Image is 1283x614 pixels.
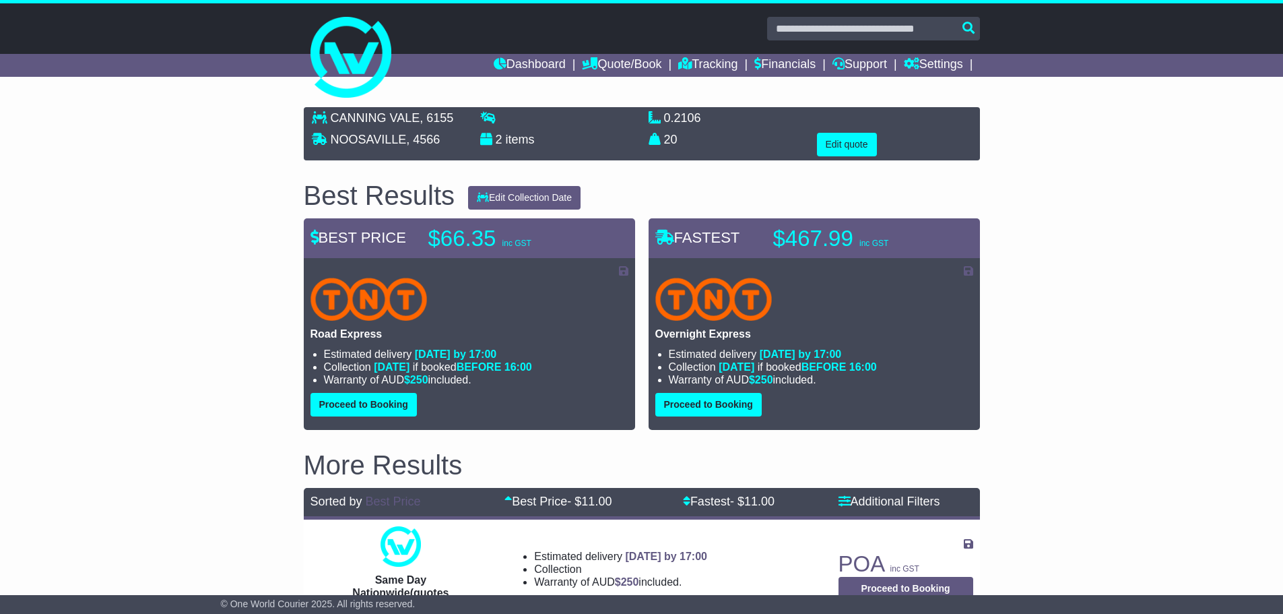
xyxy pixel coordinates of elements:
[655,278,772,321] img: TNT Domestic: Overnight Express
[410,374,428,386] span: 250
[415,348,497,360] span: [DATE] by 17:00
[669,373,973,386] li: Warranty of AUD included.
[760,348,842,360] span: [DATE] by 17:00
[374,361,409,373] span: [DATE]
[404,374,428,386] span: $
[374,361,531,373] span: if booked
[504,361,532,373] span: 16:00
[755,374,773,386] span: 250
[366,495,421,508] a: Best Price
[683,495,775,508] a: Fastest- $11.00
[457,361,502,373] span: BEFORE
[352,574,449,611] span: Same Day Nationwide(quotes take 0.5-1 hour)
[730,495,775,508] span: - $
[504,495,612,508] a: Best Price- $11.00
[838,577,973,601] button: Proceed to Booking
[749,374,773,386] span: $
[678,54,737,77] a: Tracking
[310,328,628,340] p: Road Express
[669,348,973,361] li: Estimated delivery
[324,348,628,361] li: Estimated delivery
[310,495,362,508] span: Sorted by
[773,225,942,252] p: $467.99
[534,563,707,576] li: Collection
[744,495,775,508] span: 11.00
[621,576,639,588] span: 250
[297,181,462,210] div: Best Results
[310,229,406,246] span: BEST PRICE
[838,495,940,508] a: Additional Filters
[310,393,417,417] button: Proceed to Booking
[534,550,707,563] li: Estimated delivery
[506,133,535,146] span: items
[849,361,877,373] span: 16:00
[428,225,597,252] p: $66.35
[502,239,531,248] span: inc GST
[801,361,847,373] span: BEFORE
[304,450,980,480] h2: More Results
[615,576,639,588] span: $
[664,133,678,146] span: 20
[221,598,416,609] span: © One World Courier 2025. All rights reserved.
[859,239,888,248] span: inc GST
[817,133,877,156] button: Edit quote
[625,551,707,562] span: [DATE] by 17:00
[655,229,740,246] span: FASTEST
[664,111,701,125] span: 0.2106
[719,361,754,373] span: [DATE]
[655,393,762,417] button: Proceed to Booking
[310,278,428,321] img: TNT Domestic: Road Express
[494,54,566,77] a: Dashboard
[582,54,661,77] a: Quote/Book
[719,361,876,373] span: if booked
[534,576,707,588] li: Warranty of AUD included.
[655,328,973,340] p: Overnight Express
[324,361,628,373] li: Collection
[324,373,628,386] li: Warranty of AUD included.
[581,495,612,508] span: 11.00
[904,54,963,77] a: Settings
[832,54,887,77] a: Support
[468,186,581,210] button: Edit Collection Date
[406,133,440,146] span: , 4566
[754,54,816,77] a: Financials
[567,495,612,508] span: - $
[838,551,973,578] p: POA
[496,133,502,146] span: 2
[331,133,407,146] span: NOOSAVILLE
[331,111,420,125] span: CANNING VALE
[381,526,421,567] img: One World Courier: Same Day Nationwide(quotes take 0.5-1 hour)
[669,361,973,373] li: Collection
[420,111,453,125] span: , 6155
[890,564,919,574] span: inc GST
